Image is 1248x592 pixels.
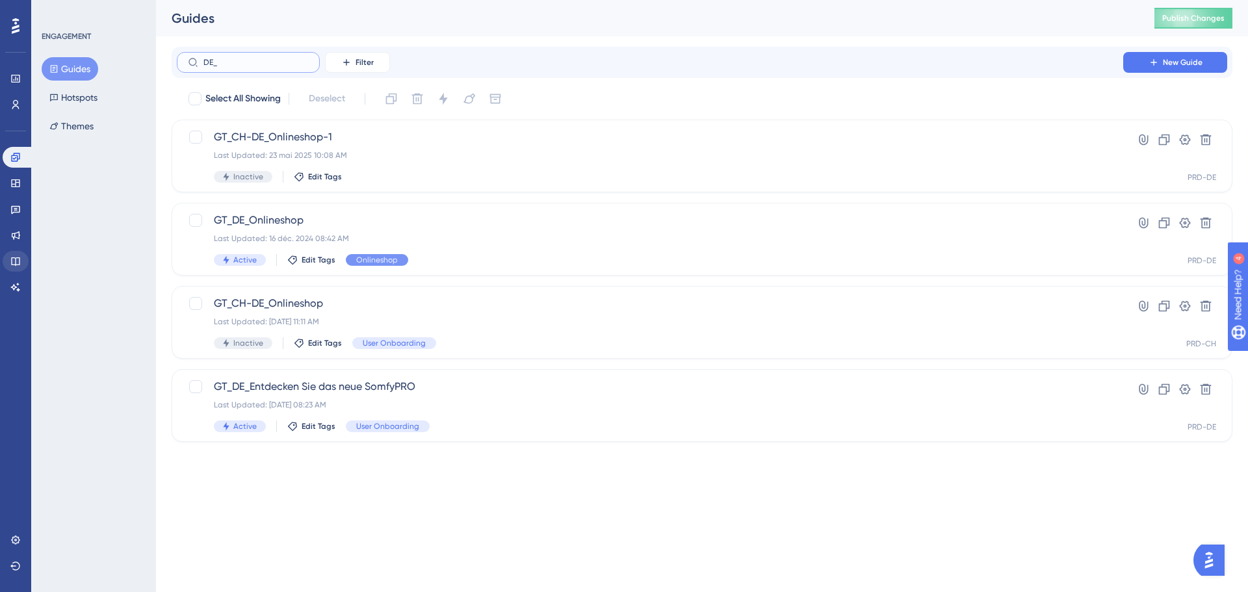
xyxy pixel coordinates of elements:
[42,57,98,81] button: Guides
[308,172,342,182] span: Edit Tags
[287,421,335,431] button: Edit Tags
[233,421,257,431] span: Active
[308,338,342,348] span: Edit Tags
[1188,172,1216,183] div: PRD-DE
[356,57,374,68] span: Filter
[214,212,1086,228] span: GT_DE_Onlineshop
[302,255,335,265] span: Edit Tags
[90,6,94,17] div: 4
[203,58,309,67] input: Search
[356,421,419,431] span: User Onboarding
[233,338,263,348] span: Inactive
[42,31,91,42] div: ENGAGEMENT
[31,3,81,19] span: Need Help?
[363,338,426,348] span: User Onboarding
[233,172,263,182] span: Inactive
[294,172,342,182] button: Edit Tags
[214,150,1086,161] div: Last Updated: 23 mai 2025 10:08 AM
[214,379,1086,394] span: GT_DE_Entdecken Sie das neue SomfyPRO
[233,255,257,265] span: Active
[214,400,1086,410] div: Last Updated: [DATE] 08:23 AM
[214,316,1086,327] div: Last Updated: [DATE] 11:11 AM
[1123,52,1227,73] button: New Guide
[309,91,345,107] span: Deselect
[42,114,101,138] button: Themes
[1163,57,1202,68] span: New Guide
[302,421,335,431] span: Edit Tags
[205,91,281,107] span: Select All Showing
[356,255,398,265] span: Onlineshop
[325,52,390,73] button: Filter
[1186,339,1216,349] div: PRD-CH
[214,129,1086,145] span: GT_CH-DE_Onlineshop-1
[294,338,342,348] button: Edit Tags
[42,86,105,109] button: Hotspots
[297,87,357,110] button: Deselect
[214,233,1086,244] div: Last Updated: 16 déc. 2024 08:42 AM
[172,9,1122,27] div: Guides
[287,255,335,265] button: Edit Tags
[214,296,1086,311] span: GT_CH-DE_Onlineshop
[1154,8,1232,29] button: Publish Changes
[1188,255,1216,266] div: PRD-DE
[1162,13,1225,23] span: Publish Changes
[1188,422,1216,432] div: PRD-DE
[1193,541,1232,580] iframe: UserGuiding AI Assistant Launcher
